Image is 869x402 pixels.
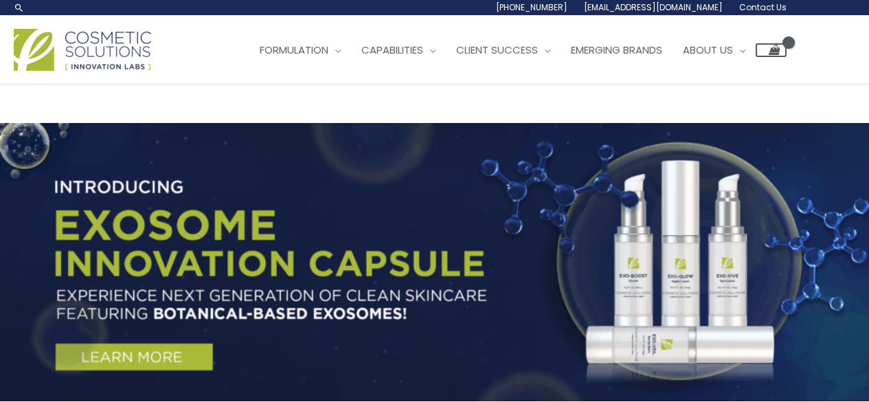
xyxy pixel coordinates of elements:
a: Formulation [249,30,351,71]
span: Contact Us [739,1,787,13]
a: Capabilities [351,30,446,71]
span: Client Success [456,43,538,57]
a: Search icon link [14,2,25,13]
a: View Shopping Cart, empty [756,43,787,57]
span: Emerging Brands [571,43,662,57]
span: About Us [683,43,733,57]
a: Client Success [446,30,561,71]
span: Capabilities [361,43,423,57]
img: Cosmetic Solutions Logo [14,29,151,71]
span: Formulation [260,43,328,57]
a: About Us [673,30,756,71]
span: [PHONE_NUMBER] [496,1,567,13]
a: Emerging Brands [561,30,673,71]
nav: Site Navigation [239,30,787,71]
span: [EMAIL_ADDRESS][DOMAIN_NAME] [584,1,723,13]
